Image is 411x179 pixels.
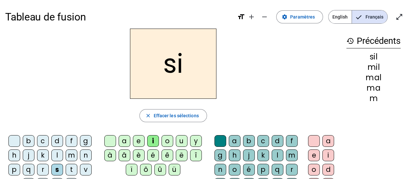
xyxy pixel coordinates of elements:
[229,149,240,161] div: h
[145,113,151,119] mat-icon: close
[286,149,298,161] div: m
[346,37,354,45] mat-icon: history
[104,149,116,161] div: à
[37,135,49,147] div: c
[161,149,173,161] div: ê
[80,164,92,175] div: v
[346,74,401,82] div: mal
[126,164,137,175] div: ï
[66,164,77,175] div: t
[214,164,226,175] div: n
[243,149,255,161] div: j
[176,149,187,161] div: ë
[119,149,130,161] div: â
[229,164,240,175] div: o
[51,135,63,147] div: d
[229,135,240,147] div: a
[245,10,258,23] button: Augmenter la taille de la police
[272,164,283,175] div: q
[286,135,298,147] div: f
[237,13,245,21] mat-icon: format_size
[395,13,403,21] mat-icon: open_in_full
[328,10,388,24] mat-button-toggle-group: Language selection
[23,149,34,161] div: j
[272,135,283,147] div: d
[322,164,334,175] div: d
[51,164,63,175] div: s
[272,149,283,161] div: l
[140,164,152,175] div: ô
[243,164,255,175] div: é
[190,135,202,147] div: y
[147,149,159,161] div: é
[290,13,315,21] span: Paramètres
[80,149,92,161] div: n
[8,164,20,175] div: p
[243,135,255,147] div: b
[66,149,77,161] div: m
[258,10,271,23] button: Diminuer la taille de la police
[119,135,130,147] div: a
[37,149,49,161] div: k
[23,135,34,147] div: b
[257,149,269,161] div: k
[190,149,202,161] div: î
[346,84,401,92] div: ma
[176,135,187,147] div: u
[346,53,401,61] div: sil
[169,164,180,175] div: ü
[133,149,145,161] div: è
[328,10,352,23] span: English
[130,29,216,99] h2: si
[66,135,77,147] div: f
[214,149,226,161] div: g
[5,6,232,27] h1: Tableau de fusion
[248,13,255,21] mat-icon: add
[23,164,34,175] div: q
[37,164,49,175] div: r
[80,135,92,147] div: g
[322,149,334,161] div: i
[322,135,334,147] div: a
[346,95,401,102] div: m
[346,34,401,48] h3: Précédents
[352,10,387,23] span: Français
[282,14,288,20] mat-icon: settings
[8,149,20,161] div: h
[276,10,323,23] button: Paramètres
[308,164,320,175] div: o
[257,135,269,147] div: c
[308,149,320,161] div: e
[154,164,166,175] div: û
[153,112,199,120] span: Effacer les sélections
[133,135,145,147] div: e
[161,135,173,147] div: o
[139,109,207,122] button: Effacer les sélections
[393,10,406,23] button: Entrer en plein écran
[261,13,268,21] mat-icon: remove
[346,63,401,71] div: mil
[51,149,63,161] div: l
[286,164,298,175] div: r
[147,135,159,147] div: i
[257,164,269,175] div: p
